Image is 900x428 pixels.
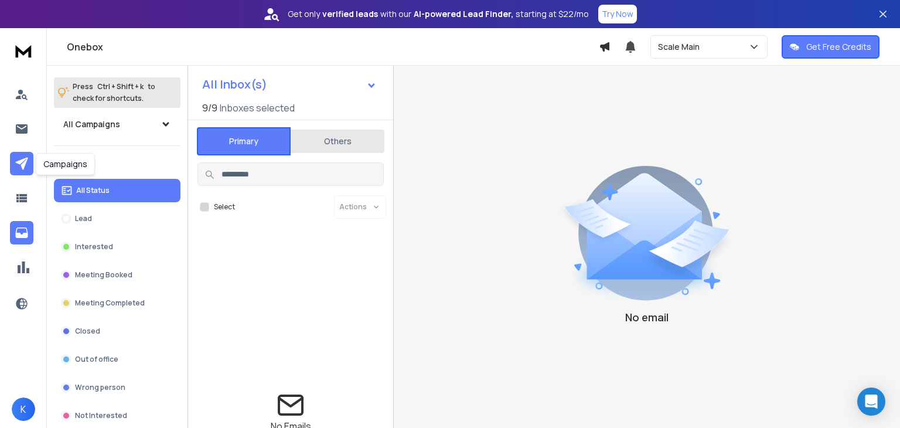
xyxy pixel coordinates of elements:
p: Wrong person [75,383,125,392]
button: All Inbox(s) [193,73,386,96]
p: All Status [76,186,110,195]
h3: Inboxes selected [220,101,295,115]
p: Meeting Completed [75,298,145,308]
p: Press to check for shortcuts. [73,81,155,104]
div: Campaigns [36,153,95,175]
button: Closed [54,320,180,343]
button: Meeting Completed [54,291,180,315]
button: Out of office [54,348,180,371]
span: 9 / 9 [202,101,217,115]
p: Not Interested [75,411,127,420]
button: Others [291,128,384,154]
button: K [12,398,35,421]
button: Try Now [598,5,637,23]
p: Try Now [602,8,633,20]
img: logo [12,40,35,62]
h3: Filters [54,155,180,172]
button: Primary [197,127,291,155]
h1: All Inbox(s) [202,79,267,90]
h1: All Campaigns [63,118,120,130]
p: Closed [75,327,100,336]
button: Lead [54,207,180,230]
button: All Campaigns [54,113,180,136]
p: Scale Main [658,41,704,53]
p: Interested [75,242,113,252]
button: Wrong person [54,376,180,399]
h1: Onebox [67,40,599,54]
p: Out of office [75,355,118,364]
button: Meeting Booked [54,263,180,287]
button: All Status [54,179,180,202]
p: Get Free Credits [806,41,871,53]
span: Ctrl + Shift + k [96,80,145,93]
p: Lead [75,214,92,223]
p: No email [625,309,669,325]
button: Interested [54,235,180,259]
button: Not Interested [54,404,180,427]
label: Select [214,202,235,212]
div: Open Intercom Messenger [857,388,885,416]
p: Get only with our starting at $22/mo [288,8,589,20]
strong: verified leads [322,8,378,20]
button: Get Free Credits [782,35,879,59]
strong: AI-powered Lead Finder, [414,8,513,20]
p: Meeting Booked [75,270,132,280]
